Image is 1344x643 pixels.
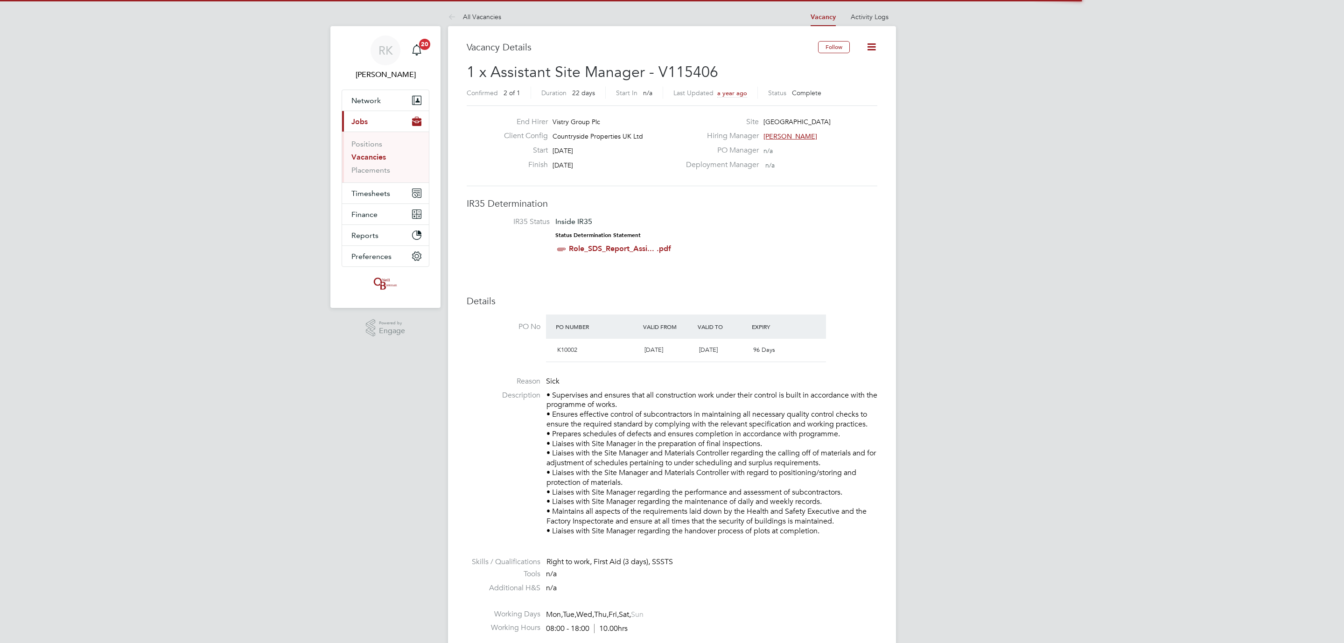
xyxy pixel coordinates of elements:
[379,327,405,335] span: Engage
[818,41,850,53] button: Follow
[763,132,817,140] span: [PERSON_NAME]
[749,318,804,335] div: Expiry
[569,244,671,253] a: Role_SDS_Report_Assi... .pdf
[616,89,637,97] label: Start In
[546,377,560,386] span: Sick
[467,569,540,579] label: Tools
[497,146,548,155] label: Start
[342,111,429,132] button: Jobs
[342,35,429,80] a: RK[PERSON_NAME]
[553,132,643,140] span: Countryside Properties UK Ltd
[594,610,609,619] span: Thu,
[546,557,877,567] div: Right to work, First Aid (3 days), SSSTS
[753,346,775,354] span: 96 Days
[553,118,600,126] span: Vistry Group Plc
[342,276,429,291] a: Go to home page
[765,161,775,169] span: n/a
[467,322,540,332] label: PO No
[546,610,563,619] span: Mon,
[351,252,392,261] span: Preferences
[467,623,540,633] label: Working Hours
[546,391,877,536] p: • Supervises and ensures that all construction work under their control is built in accordance wi...
[619,610,631,619] span: Sat,
[497,131,548,141] label: Client Config
[609,610,619,619] span: Fri,
[467,377,540,386] label: Reason
[342,132,429,182] div: Jobs
[763,118,831,126] span: [GEOGRAPHIC_DATA]
[680,146,759,155] label: PO Manager
[379,319,405,327] span: Powered by
[467,583,540,593] label: Additional H&S
[351,166,390,175] a: Placements
[351,140,382,148] a: Positions
[792,89,821,97] span: Complete
[476,217,550,227] label: IR35 Status
[811,13,836,21] a: Vacancy
[541,89,567,97] label: Duration
[594,624,628,633] span: 10.00hrs
[572,89,595,97] span: 22 days
[467,295,877,307] h3: Details
[553,318,641,335] div: PO Number
[351,117,368,126] span: Jobs
[366,319,406,337] a: Powered byEngage
[497,160,548,170] label: Finish
[631,610,644,619] span: Sun
[563,610,576,619] span: Tue,
[342,225,429,245] button: Reports
[641,318,695,335] div: Valid From
[378,44,393,56] span: RK
[555,217,592,226] span: Inside IR35
[695,318,750,335] div: Valid To
[546,624,628,634] div: 08:00 - 18:00
[467,557,540,567] label: Skills / Qualifications
[467,197,877,210] h3: IR35 Determination
[717,89,747,97] span: a year ago
[407,35,426,65] a: 20
[419,39,430,50] span: 20
[467,609,540,619] label: Working Days
[546,569,557,579] span: n/a
[699,346,718,354] span: [DATE]
[351,189,390,198] span: Timesheets
[351,153,386,161] a: Vacancies
[448,13,501,21] a: All Vacancies
[557,346,577,354] span: K10002
[497,117,548,127] label: End Hirer
[351,210,378,219] span: Finance
[643,89,652,97] span: n/a
[851,13,889,21] a: Activity Logs
[467,41,818,53] h3: Vacancy Details
[553,161,573,169] span: [DATE]
[555,232,641,238] strong: Status Determination Statement
[504,89,520,97] span: 2 of 1
[342,246,429,266] button: Preferences
[680,160,759,170] label: Deployment Manager
[372,276,399,291] img: oneillandbrennan-logo-retina.png
[342,69,429,80] span: Reece Kershaw
[342,183,429,203] button: Timesheets
[330,26,441,308] nav: Main navigation
[576,610,594,619] span: Wed,
[342,204,429,224] button: Finance
[680,131,759,141] label: Hiring Manager
[644,346,663,354] span: [DATE]
[768,89,786,97] label: Status
[342,90,429,111] button: Network
[680,117,759,127] label: Site
[467,89,498,97] label: Confirmed
[673,89,714,97] label: Last Updated
[467,63,718,81] span: 1 x Assistant Site Manager - V115406
[351,96,381,105] span: Network
[351,231,378,240] span: Reports
[763,147,773,155] span: n/a
[467,391,540,400] label: Description
[553,147,573,155] span: [DATE]
[546,583,557,593] span: n/a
